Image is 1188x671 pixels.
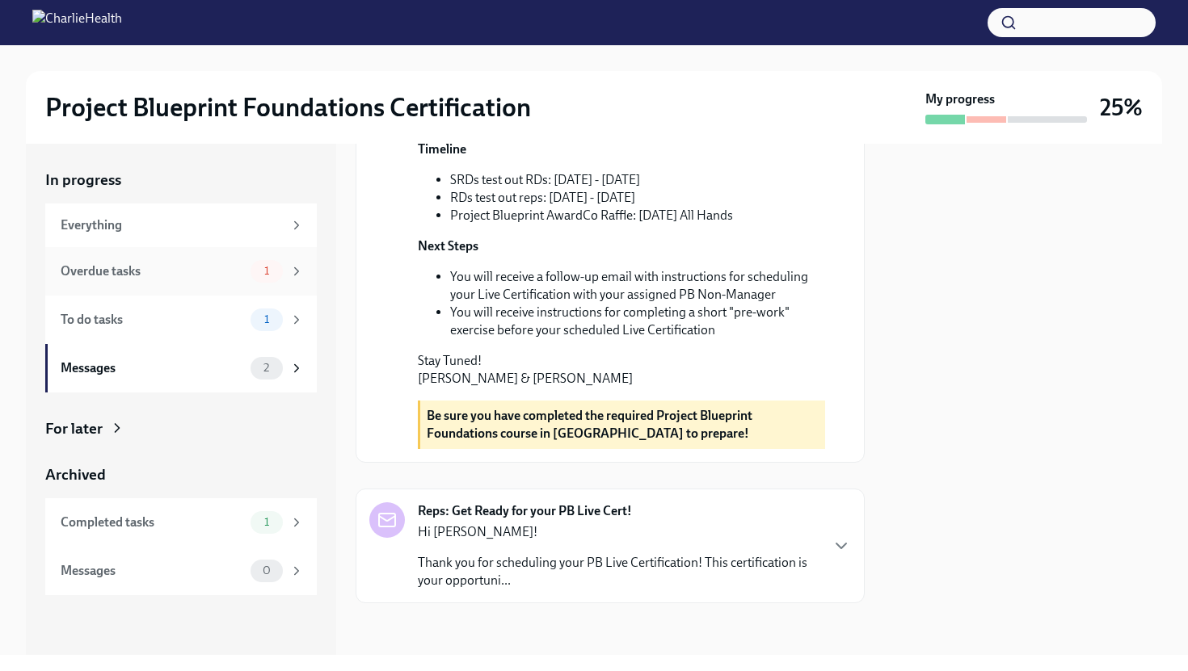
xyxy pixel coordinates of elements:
[61,514,244,531] div: Completed tasks
[255,265,279,277] span: 1
[45,344,317,392] a: Messages2
[61,262,244,280] div: Overdue tasks
[254,362,279,374] span: 2
[255,516,279,528] span: 1
[45,547,317,595] a: Messages0
[418,238,478,254] strong: Next Steps
[450,268,825,304] li: You will receive a follow-up email with instructions for scheduling your Live Certification with ...
[61,311,244,329] div: To do tasks
[45,170,317,191] a: In progress
[418,502,632,520] strong: Reps: Get Ready for your PB Live Cert!
[450,207,825,224] li: Project Blueprint AwardCo Raffle: [DATE] All Hands
[450,189,825,207] li: RDs test out reps: [DATE] - [DATE]
[61,216,283,234] div: Everything
[45,464,317,485] a: Archived
[32,10,122,36] img: CharlieHealth
[418,554,819,589] p: Thank you for scheduling your PB Live Certification! This certification is your opportuni...
[418,523,819,541] p: Hi [PERSON_NAME]!
[61,562,244,580] div: Messages
[45,418,317,439] a: For later
[418,141,466,157] strong: Timeline
[45,247,317,296] a: Overdue tasks1
[45,296,317,344] a: To do tasks1
[253,564,280,577] span: 0
[45,91,531,124] h2: Project Blueprint Foundations Certification
[1100,93,1143,122] h3: 25%
[418,352,825,388] p: Stay Tuned! [PERSON_NAME] & [PERSON_NAME]
[61,359,244,377] div: Messages
[925,90,995,108] strong: My progress
[450,304,825,339] li: You will receive instructions for completing a short "pre-work" exercise before your scheduled Li...
[45,418,103,439] div: For later
[45,498,317,547] a: Completed tasks1
[450,171,825,189] li: SRDs test out RDs: [DATE] - [DATE]
[427,408,752,441] strong: Be sure you have completed the required Project Blueprint Foundations course in [GEOGRAPHIC_DATA]...
[255,313,279,325] span: 1
[45,203,317,247] a: Everything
